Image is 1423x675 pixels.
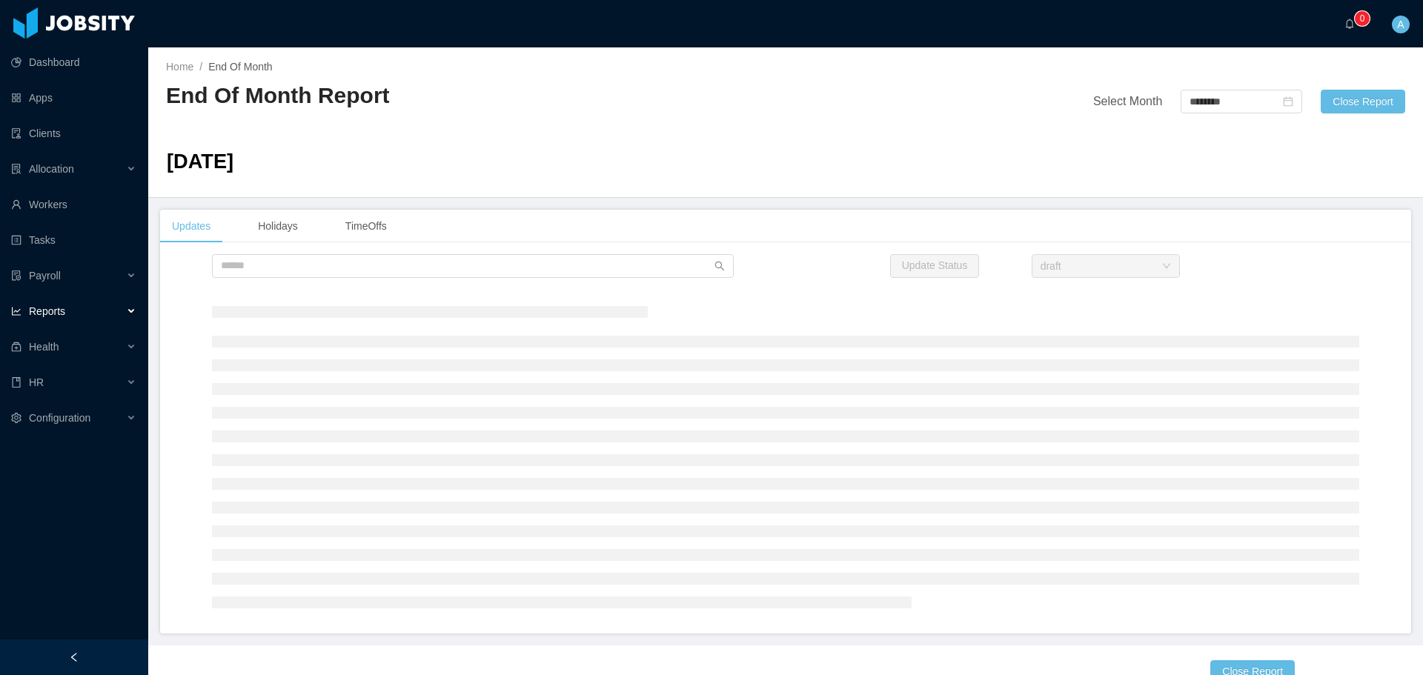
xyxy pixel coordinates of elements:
div: TimeOffs [334,210,399,243]
span: Health [29,341,59,353]
i: icon: file-protect [11,270,21,281]
span: Configuration [29,412,90,424]
span: / [199,61,202,73]
i: icon: calendar [1283,96,1293,107]
i: icon: bell [1344,19,1355,29]
i: icon: down [1162,262,1171,272]
i: icon: setting [11,413,21,423]
span: A [1397,16,1404,33]
i: icon: line-chart [11,306,21,316]
i: icon: solution [11,164,21,174]
span: Reports [29,305,65,317]
span: End Of Month [208,61,272,73]
button: Update Status [890,254,980,278]
span: HR [29,376,44,388]
a: icon: userWorkers [11,190,136,219]
h2: End Of Month Report [166,81,786,111]
div: Updates [160,210,222,243]
span: [DATE] [167,150,233,173]
button: Close Report [1321,90,1405,113]
span: Payroll [29,270,61,282]
a: icon: pie-chartDashboard [11,47,136,77]
i: icon: medicine-box [11,342,21,352]
a: Home [166,61,193,73]
span: Select Month [1093,95,1162,107]
div: Holidays [246,210,310,243]
i: icon: book [11,377,21,388]
sup: 0 [1355,11,1370,26]
i: icon: search [714,261,725,271]
div: draft [1041,255,1061,277]
a: icon: appstoreApps [11,83,136,113]
a: icon: auditClients [11,119,136,148]
span: Allocation [29,163,74,175]
a: icon: profileTasks [11,225,136,255]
